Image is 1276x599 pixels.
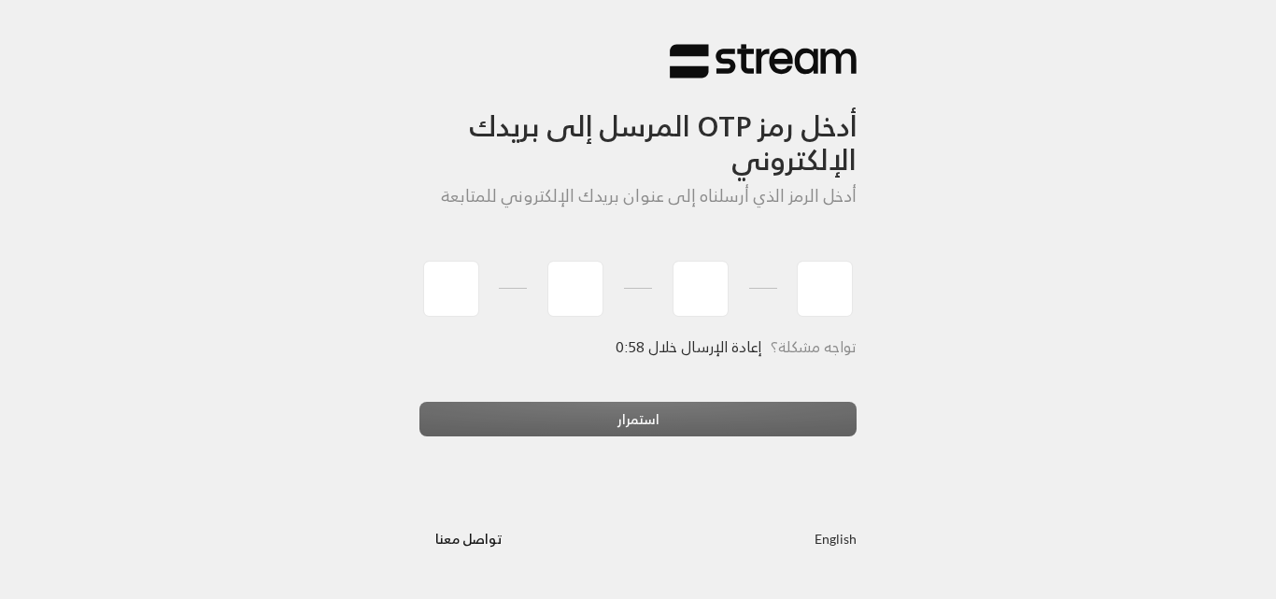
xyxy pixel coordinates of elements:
[670,43,857,79] img: Stream Logo
[815,521,857,556] a: English
[771,334,857,360] span: تواجه مشكلة؟
[617,334,761,360] span: إعادة الإرسال خلال 0:58
[419,79,857,178] h3: أدخل رمز OTP المرسل إلى بريدك الإلكتروني
[419,527,517,550] a: تواصل معنا
[419,521,517,556] button: تواصل معنا
[419,186,857,207] h5: أدخل الرمز الذي أرسلناه إلى عنوان بريدك الإلكتروني للمتابعة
